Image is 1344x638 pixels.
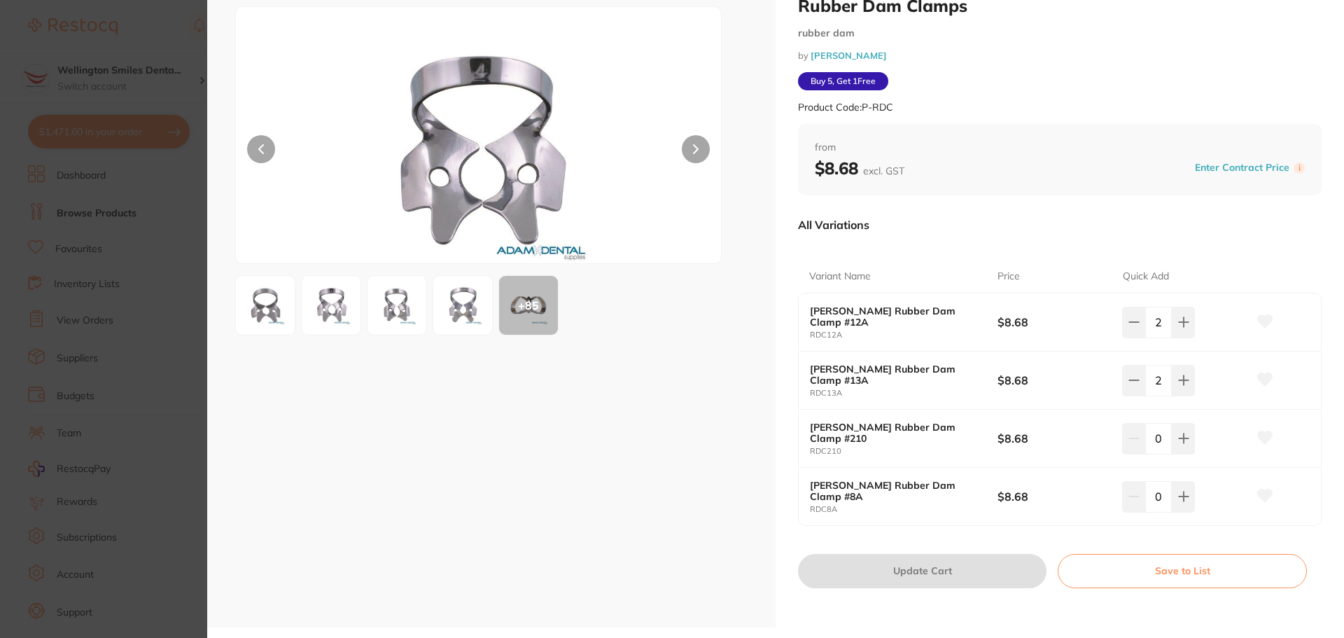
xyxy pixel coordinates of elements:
b: $8.68 [997,489,1110,504]
small: RDC12A [810,331,997,340]
b: $8.68 [997,431,1110,446]
small: RDC210 [810,447,997,456]
p: All Variations [798,218,869,232]
b: [PERSON_NAME] Rubber Dam Clamp #8A [810,480,979,502]
b: [PERSON_NAME] Rubber Dam Clamp #12A [810,305,979,328]
a: [PERSON_NAME] [811,50,887,61]
img: LmpwZw [372,280,422,331]
button: Enter Contract Price [1191,161,1294,174]
button: Save to List [1058,554,1307,588]
p: Price [997,270,1020,284]
small: by [798,50,1322,61]
button: Update Cart [798,554,1046,588]
img: LmpwZw [333,42,624,263]
b: $8.68 [997,314,1110,330]
p: Variant Name [809,270,871,284]
b: $8.68 [997,373,1110,388]
small: rubber dam [798,27,1322,39]
button: +85 [498,275,559,335]
small: RDC13A [810,389,997,398]
img: LmpwZw [240,280,290,331]
span: Buy 5, Get 1 Free [798,72,888,90]
p: Quick Add [1123,270,1169,284]
b: [PERSON_NAME] Rubber Dam Clamp #13A [810,363,979,386]
b: $8.68 [815,158,904,179]
small: RDC8A [810,505,997,514]
div: + 85 [499,276,558,335]
small: Product Code: P-RDC [798,102,893,113]
label: i [1294,162,1305,174]
span: from [815,141,1305,155]
img: LmpwZw [306,280,356,331]
img: LmpwZw [437,280,488,331]
b: [PERSON_NAME] Rubber Dam Clamp #210 [810,422,979,444]
span: excl. GST [863,165,904,177]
